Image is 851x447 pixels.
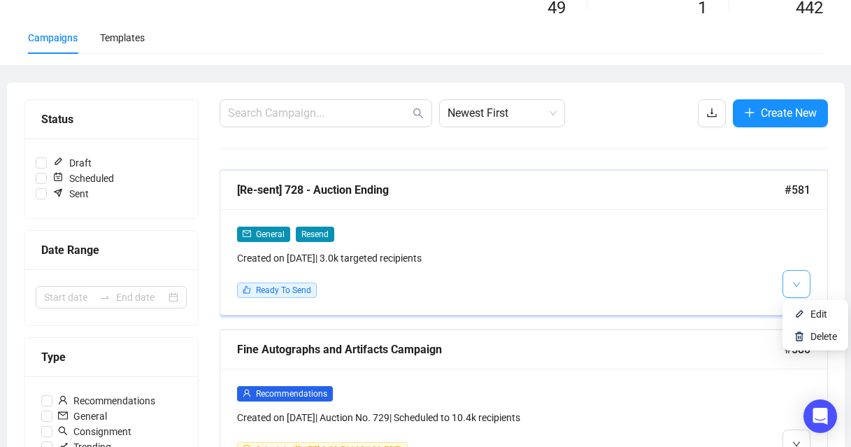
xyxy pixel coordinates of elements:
input: Search Campaign... [228,105,410,122]
span: to [99,292,110,303]
span: user [58,395,68,405]
span: Create New [761,104,817,122]
div: Fine Autographs and Artifacts Campaign [237,341,785,358]
a: [Re-sent] 728 - Auction Ending#581mailGeneralResendCreated on [DATE]| 3.0k targeted recipientslik... [220,170,828,315]
div: Open Intercom Messenger [803,399,837,433]
span: Draft [47,155,97,171]
div: Type [41,348,181,366]
span: Recommendations [256,389,327,399]
div: [Re-sent] 728 - Auction Ending [237,181,785,199]
span: General [52,409,113,424]
span: Scheduled [47,171,120,186]
span: like [243,285,251,294]
div: Created on [DATE] | 3.0k targeted recipients [237,250,665,266]
span: search [413,108,424,119]
span: Sent [47,186,94,201]
div: Templates [100,30,145,45]
span: Recommendations [52,393,161,409]
img: svg+xml;base64,PHN2ZyB4bWxucz0iaHR0cDovL3d3dy53My5vcmcvMjAwMC9zdmciIHhtbG5zOnhsaW5rPSJodHRwOi8vd3... [794,331,805,342]
span: Newest First [448,100,557,127]
span: #581 [785,181,810,199]
span: Edit [810,308,827,320]
input: Start date [44,290,94,305]
span: General [256,229,285,239]
span: search [58,426,68,436]
span: Delete [810,331,837,342]
button: Create New [733,99,828,127]
span: Consignment [52,424,137,439]
span: mail [58,411,68,420]
span: down [792,281,801,289]
img: svg+xml;base64,PHN2ZyB4bWxucz0iaHR0cDovL3d3dy53My5vcmcvMjAwMC9zdmciIHhtbG5zOnhsaW5rPSJodHRwOi8vd3... [794,308,805,320]
span: Ready To Send [256,285,311,295]
span: mail [243,229,251,238]
div: Campaigns [28,30,78,45]
span: plus [744,107,755,118]
span: swap-right [99,292,110,303]
span: user [243,389,251,397]
span: Resend [296,227,334,242]
input: End date [116,290,166,305]
div: Created on [DATE] | Auction No. 729 | Scheduled to 10.4k recipients [237,410,665,425]
div: Status [41,111,181,128]
span: download [706,107,717,118]
div: Date Range [41,241,181,259]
